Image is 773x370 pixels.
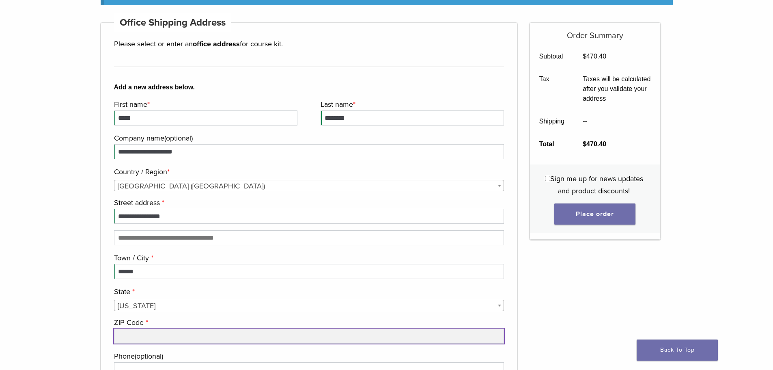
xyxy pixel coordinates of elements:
[530,133,574,156] th: Total
[637,340,718,361] a: Back To Top
[114,180,504,191] span: Country / Region
[554,203,635,225] button: Place order
[114,132,502,144] label: Company name
[114,300,504,311] span: State
[530,45,574,68] th: Subtotal
[114,252,502,264] label: Town / City
[135,352,163,361] span: (optional)
[164,134,193,143] span: (optional)
[114,286,502,298] label: State
[574,68,660,110] td: Taxes will be calculated after you validate your address
[545,176,550,181] input: Sign me up for news updates and product discounts!
[550,174,643,195] span: Sign me up for news updates and product discounts!
[583,141,586,147] span: $
[530,68,574,110] th: Tax
[321,98,502,110] label: Last name
[114,316,502,329] label: ZIP Code
[114,38,504,50] p: Please select or enter an for course kit.
[583,118,587,125] span: --
[114,300,504,312] span: Oklahoma
[583,53,606,60] bdi: 470.40
[583,53,586,60] span: $
[530,110,574,133] th: Shipping
[114,98,295,110] label: First name
[114,13,232,32] h4: Office Shipping Address
[114,166,502,178] label: Country / Region
[114,180,504,192] span: United States (US)
[583,141,606,147] bdi: 470.40
[114,197,502,209] label: Street address
[530,23,660,41] h5: Order Summary
[114,350,502,362] label: Phone
[193,39,240,48] strong: office address
[114,82,504,92] b: Add a new address below.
